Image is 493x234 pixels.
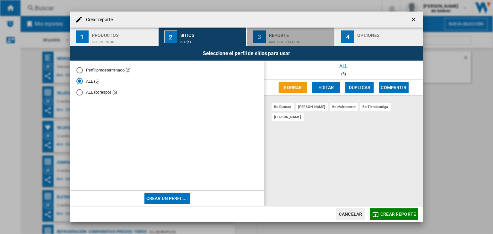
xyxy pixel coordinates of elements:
[341,30,354,43] div: 4
[76,89,258,96] md-radio-button: ALL (bcrespo) (5)
[264,72,423,76] div: (5)
[144,193,190,204] button: Crear un perfil...
[357,30,420,37] div: Opciones
[180,37,244,44] div: ALL (5)
[408,13,420,26] button: getI18NText('BUTTONS.CLOSE_DIALOG')
[159,28,247,46] button: 2 Sitios ALL (5)
[296,103,328,111] div: [PERSON_NAME]
[92,37,155,44] div: 8 segmentos
[370,208,418,220] button: Crear reporte
[83,17,113,23] h4: Crear reporte
[360,103,391,111] div: bo tiendaamiga
[272,113,304,121] div: [PERSON_NAME]
[379,82,408,93] button: Compartir
[70,28,158,46] button: 1 Productos 8 segmentos
[336,208,365,220] button: Cancelar
[253,30,266,43] div: 3
[330,103,358,111] div: bo multicenter
[272,103,294,111] div: bo dismac
[76,30,89,43] div: 1
[312,82,340,93] button: Editar
[380,212,416,217] span: Crear reporte
[76,67,258,73] md-radio-button: Perfil predeterminado (2)
[92,30,155,37] div: Productos
[70,46,423,61] div: Seleccione el perfil de sitios para usar
[279,82,307,93] button: Borrar
[264,61,423,72] div: ALL
[269,30,332,37] div: Reporte
[164,30,177,43] div: 2
[269,37,332,44] div: Matriz de precios
[76,78,258,84] md-radio-button: ALL (5)
[335,28,423,46] button: 4 Opciones
[345,82,374,93] button: Duplicar
[247,28,335,46] button: 3 Reporte Matriz de precios
[410,16,418,24] ng-md-icon: getI18NText('BUTTONS.CLOSE_DIALOG')
[180,30,244,37] div: Sitios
